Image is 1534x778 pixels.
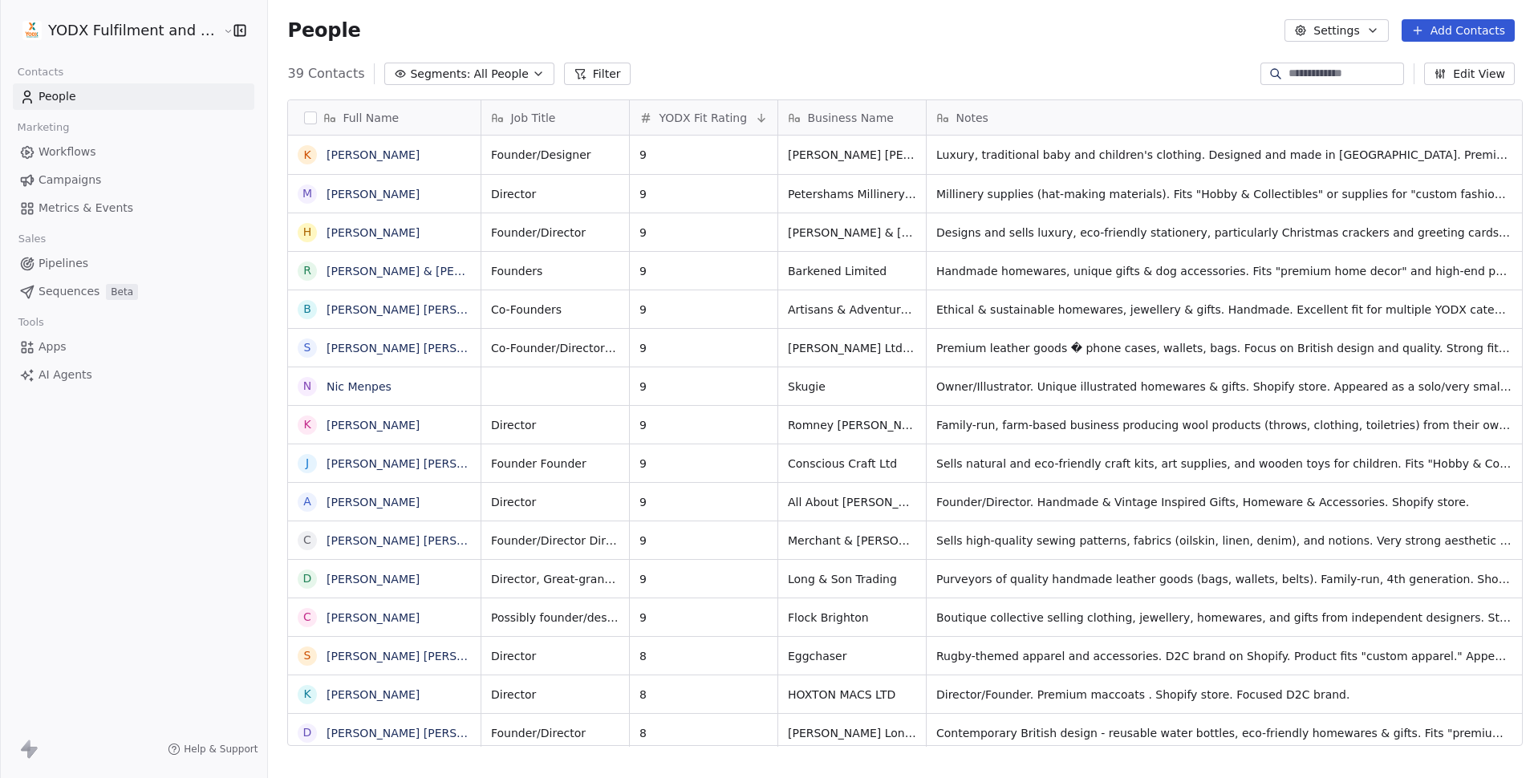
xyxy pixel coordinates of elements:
div: H [303,224,312,241]
span: 9 [639,263,768,279]
span: Campaigns [39,172,101,188]
div: A [304,493,312,510]
span: All About [PERSON_NAME] [788,494,916,510]
span: Petershams Millinery Ltd [788,186,916,202]
div: S [304,647,311,664]
span: 9 [639,379,768,395]
span: 9 [639,456,768,472]
span: Sales [11,227,53,251]
a: Workflows [13,139,254,165]
a: [PERSON_NAME] [327,148,420,161]
a: Campaigns [13,167,254,193]
a: Pipelines [13,250,254,277]
div: YODX Fit Rating [630,100,777,135]
span: 9 [639,186,768,202]
span: 9 [639,533,768,549]
span: Co-Founders [491,302,619,318]
span: All People [474,66,529,83]
button: Add Contacts [1402,19,1515,42]
div: Full Name [288,100,481,135]
a: [PERSON_NAME] [PERSON_NAME] Field [327,534,546,547]
span: Director [491,494,619,510]
span: Romney [PERSON_NAME] Wools Limited [788,417,916,433]
span: 9 [639,225,768,241]
span: 9 [639,340,768,356]
div: Notes [927,100,1522,135]
span: People [287,18,360,43]
span: Beta [106,284,138,300]
a: Metrics & Events [13,195,254,221]
span: Director [491,417,619,433]
span: [PERSON_NAME] Ltd (Trading As [PERSON_NAME]) [788,340,916,356]
a: SequencesBeta [13,278,254,305]
a: [PERSON_NAME] [327,188,420,201]
div: K [304,686,311,703]
div: K [304,147,311,164]
span: Founder/Director [491,225,619,241]
div: K [304,416,311,433]
span: Rugby-themed apparel and accessories. D2C brand on Shopify. Product fits "custom apparel." Appear... [936,648,1512,664]
span: Purveyors of quality handmade leather goods (bags, wallets, belts). Family-run, 4th generation. S... [936,571,1512,587]
span: Full Name [343,110,399,126]
span: Founder Founder [491,456,619,472]
span: YODX Fulfilment and Logistics [48,20,219,41]
a: [PERSON_NAME] & [PERSON_NAME] [327,265,529,278]
span: Pipelines [39,255,88,272]
div: grid [288,136,481,747]
span: 9 [639,302,768,318]
span: People [39,88,76,105]
span: Boutique collective selling clothing, jewellery, homewares, and gifts from independent designers.... [936,610,1512,626]
a: Nic Menpes [327,380,392,393]
span: Contemporary British design - reusable water bottles, eco-friendly homewares & gifts. Fits "premi... [936,725,1512,741]
span: 9 [639,571,768,587]
span: YODX Fit Rating [659,110,747,126]
a: [PERSON_NAME] [327,226,420,239]
span: 8 [639,648,768,664]
a: AI Agents [13,362,254,388]
button: Edit View [1424,63,1515,85]
span: Long & Son Trading [788,571,916,587]
span: Flock Brighton [788,610,916,626]
div: M [302,185,312,202]
span: Marketing [10,115,76,140]
span: 8 [639,725,768,741]
span: Sells high-quality sewing patterns, fabrics (oilskin, linen, denim), and notions. Very strong aes... [936,533,1512,549]
button: Settings [1284,19,1388,42]
span: Director [491,186,619,202]
span: 9 [639,610,768,626]
span: AI Agents [39,367,92,383]
span: Designs and sells luxury, eco-friendly stationery, particularly Christmas crackers and greeting c... [936,225,1512,241]
div: N [303,378,311,395]
span: Job Title [510,110,555,126]
div: S [304,339,311,356]
span: Tools [11,310,51,334]
span: Barkened Limited [788,263,916,279]
span: Director [491,648,619,664]
div: C [304,609,312,626]
span: Segments: [410,66,470,83]
span: 39 Contacts [287,64,364,83]
span: 8 [639,687,768,703]
span: Help & Support [184,743,258,756]
div: J [306,455,309,472]
a: Apps [13,334,254,360]
a: [PERSON_NAME] [327,688,420,701]
span: Eggchaser [788,648,916,664]
div: R [304,262,312,279]
span: Director/Founder. Premium maccoats . Shopify store. Focused D2C brand. [936,687,1512,703]
a: [PERSON_NAME] [PERSON_NAME] [327,650,517,663]
span: HOXTON MACS LTD [788,687,916,703]
span: Founder/Director Director [491,533,619,549]
a: [PERSON_NAME] [327,611,420,624]
a: [PERSON_NAME] [327,419,420,432]
a: [PERSON_NAME] [PERSON_NAME] [327,303,517,316]
span: Merchant & [PERSON_NAME] Ltd [788,533,916,549]
a: Help & Support [168,743,258,756]
span: Founder/Designer [491,147,619,163]
div: D [303,724,312,741]
span: Metrics & Events [39,200,133,217]
a: [PERSON_NAME] [327,496,420,509]
span: Conscious Craft Ltd [788,456,916,472]
div: C [304,532,312,549]
span: [PERSON_NAME] & [PERSON_NAME] Studio Ltd [788,225,916,241]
